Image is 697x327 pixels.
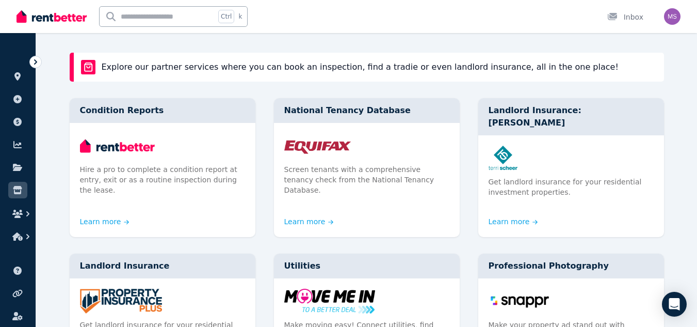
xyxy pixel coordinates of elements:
p: Hire a pro to complete a condition report at entry, exit or as a routine inspection during the le... [80,164,245,195]
img: National Tenancy Database [284,133,449,158]
a: Learn more [489,216,538,227]
div: Landlord Insurance [70,254,255,278]
img: Professional Photography [489,289,654,314]
div: Condition Reports [70,98,255,123]
div: Professional Photography [478,254,664,278]
div: National Tenancy Database [274,98,460,123]
p: Get landlord insurance for your residential investment properties. [489,177,654,197]
img: RentBetter [17,9,87,24]
div: Utilities [274,254,460,278]
div: Inbox [607,12,643,22]
a: Learn more [80,216,129,227]
span: Ctrl [218,10,234,23]
div: Landlord Insurance: [PERSON_NAME] [478,98,664,135]
a: Learn more [284,216,334,227]
img: Condition Reports [80,133,245,158]
img: Milan Singh [664,8,680,25]
div: Open Intercom Messenger [662,292,687,317]
img: rentBetter Marketplace [81,60,95,74]
img: Utilities [284,289,449,314]
span: k [238,12,242,21]
p: Screen tenants with a comprehensive tenancy check from the National Tenancy Database. [284,164,449,195]
img: Landlord Insurance [80,289,245,314]
p: Explore our partner services where you can book an inspection, find a tradie or even landlord ins... [102,61,619,73]
img: Landlord Insurance: Terri Scheer [489,146,654,170]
